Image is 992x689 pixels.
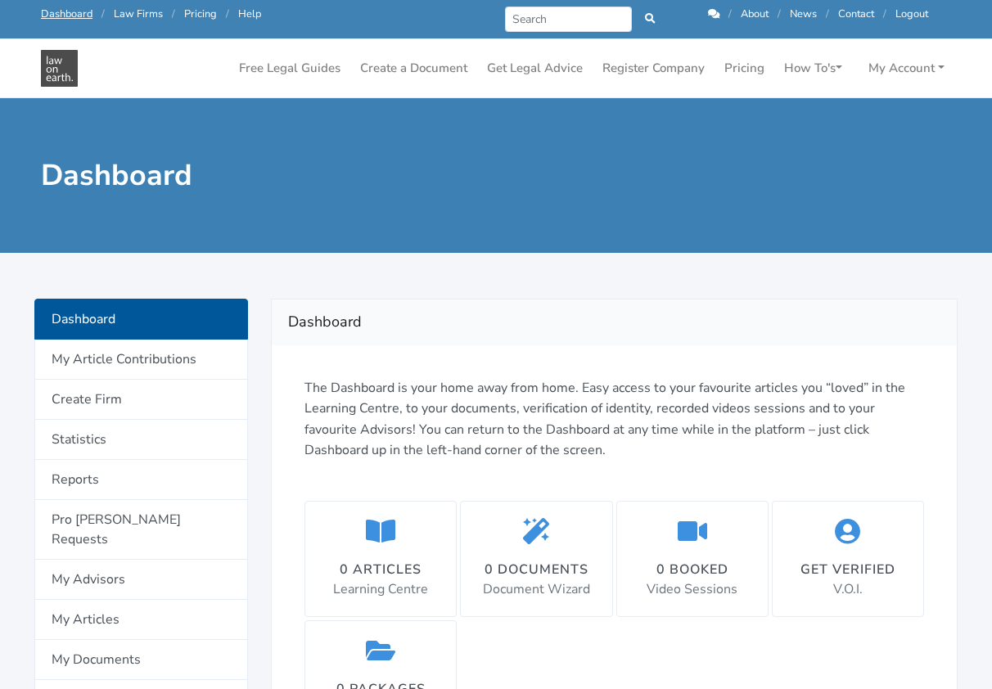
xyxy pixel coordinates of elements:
[34,560,248,600] a: My Advisors
[304,378,924,462] p: The Dashboard is your home away from home. Easy access to your favourite articles you “loved” in ...
[505,7,632,32] input: Search
[333,579,428,601] p: Learning Centre
[647,560,737,579] div: 0 booked
[41,157,485,194] h1: Dashboard
[460,501,612,618] a: 0 documents Document Wizard
[34,640,248,680] a: My Documents
[616,501,769,618] a: 0 booked Video Sessions
[895,7,928,21] a: Logout
[483,579,590,601] p: Document Wizard
[34,380,248,420] a: Create Firm
[34,460,248,500] a: Reports
[480,52,589,84] a: Get Legal Advice
[778,7,781,21] span: /
[826,7,829,21] span: /
[772,501,924,618] a: Get Verified V.O.I.
[862,52,951,84] a: My Account
[647,579,737,601] p: Video Sessions
[596,52,711,84] a: Register Company
[34,299,248,340] a: Dashboard
[114,7,163,21] a: Law Firms
[226,7,229,21] span: /
[718,52,771,84] a: Pricing
[41,7,92,21] a: Dashboard
[288,309,940,335] h2: Dashboard
[883,7,886,21] span: /
[184,7,217,21] a: Pricing
[741,7,769,21] a: About
[354,52,474,84] a: Create a Document
[333,560,428,579] div: 0 articles
[34,420,248,460] a: Statistics
[304,501,457,618] a: 0 articles Learning Centre
[800,579,895,601] p: V.O.I.
[838,7,874,21] a: Contact
[172,7,175,21] span: /
[238,7,261,21] a: Help
[790,7,817,21] a: News
[34,600,248,640] a: My Articles
[728,7,732,21] span: /
[34,340,248,380] a: My Article Contributions
[34,500,248,560] a: Pro [PERSON_NAME] Requests
[483,560,590,579] div: 0 documents
[800,560,895,579] div: Get Verified
[232,52,347,84] a: Free Legal Guides
[41,50,78,87] img: Law On Earth
[101,7,105,21] span: /
[778,52,849,84] a: How To's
